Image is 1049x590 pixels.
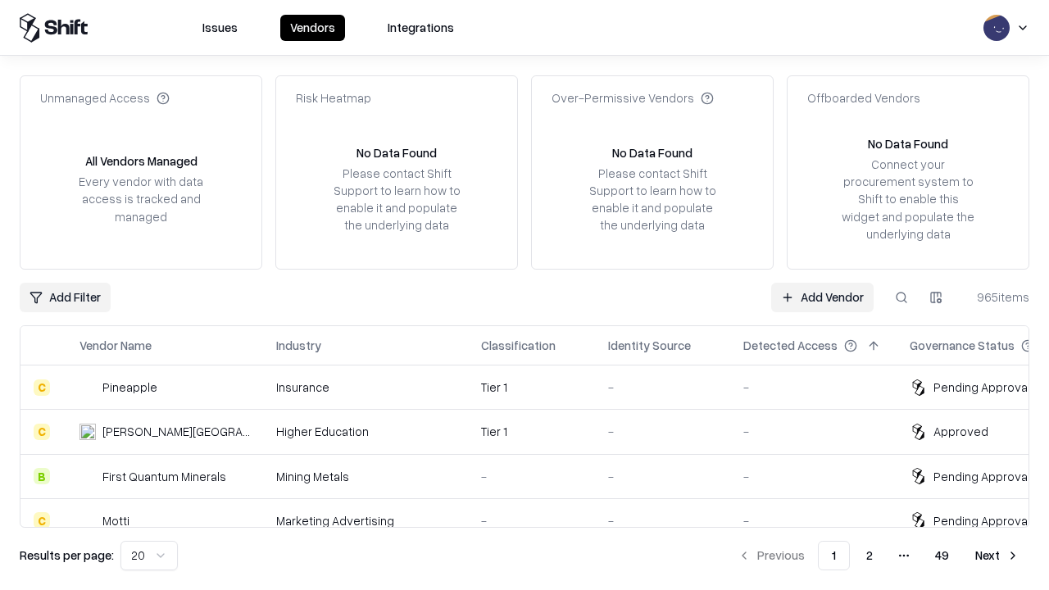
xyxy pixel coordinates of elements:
[933,512,1030,529] div: Pending Approval
[608,423,717,440] div: -
[34,424,50,440] div: C
[79,379,96,396] img: Pineapple
[552,89,714,107] div: Over-Permissive Vendors
[276,337,321,354] div: Industry
[481,512,582,529] div: -
[608,512,717,529] div: -
[728,541,1029,570] nav: pagination
[73,173,209,225] div: Every vendor with data access is tracked and managed
[964,288,1029,306] div: 965 items
[608,379,717,396] div: -
[868,135,948,152] div: No Data Found
[20,547,114,564] p: Results per page:
[34,379,50,396] div: C
[296,89,371,107] div: Risk Heatmap
[79,512,96,529] img: Motti
[193,15,247,41] button: Issues
[743,512,883,529] div: -
[276,379,455,396] div: Insurance
[34,512,50,529] div: C
[85,152,198,170] div: All Vendors Managed
[79,337,152,354] div: Vendor Name
[933,468,1030,485] div: Pending Approval
[807,89,920,107] div: Offboarded Vendors
[40,89,170,107] div: Unmanaged Access
[584,165,720,234] div: Please contact Shift Support to learn how to enable it and populate the underlying data
[743,379,883,396] div: -
[933,423,988,440] div: Approved
[20,283,111,312] button: Add Filter
[965,541,1029,570] button: Next
[34,468,50,484] div: B
[910,337,1015,354] div: Governance Status
[79,424,96,440] img: Reichman University
[853,541,886,570] button: 2
[102,512,129,529] div: Motti
[840,156,976,243] div: Connect your procurement system to Shift to enable this widget and populate the underlying data
[329,165,465,234] div: Please contact Shift Support to learn how to enable it and populate the underlying data
[481,337,556,354] div: Classification
[612,144,693,161] div: No Data Found
[356,144,437,161] div: No Data Found
[102,379,157,396] div: Pineapple
[608,468,717,485] div: -
[280,15,345,41] button: Vendors
[481,468,582,485] div: -
[608,337,691,354] div: Identity Source
[933,379,1030,396] div: Pending Approval
[102,468,226,485] div: First Quantum Minerals
[771,283,874,312] a: Add Vendor
[276,423,455,440] div: Higher Education
[276,512,455,529] div: Marketing Advertising
[743,423,883,440] div: -
[79,468,96,484] img: First Quantum Minerals
[102,423,250,440] div: [PERSON_NAME][GEOGRAPHIC_DATA]
[481,379,582,396] div: Tier 1
[378,15,464,41] button: Integrations
[276,468,455,485] div: Mining Metals
[743,337,838,354] div: Detected Access
[743,468,883,485] div: -
[818,541,850,570] button: 1
[922,541,962,570] button: 49
[481,423,582,440] div: Tier 1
